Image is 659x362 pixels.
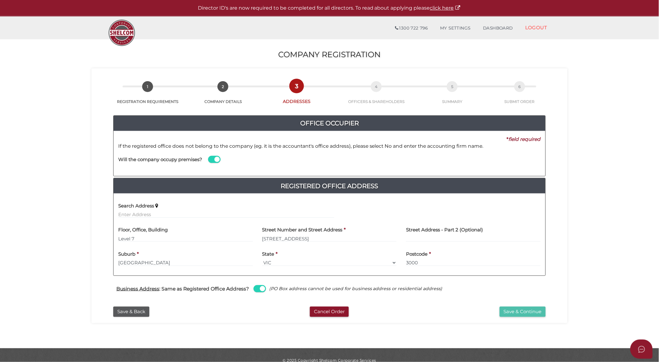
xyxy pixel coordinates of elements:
[519,21,554,34] a: LOGOUT
[509,136,541,142] i: field required
[487,88,552,104] a: 6SUBMIT ORDER
[514,81,525,92] span: 6
[291,81,302,91] span: 3
[434,22,477,35] a: MY SETTINGS
[116,286,249,291] h4: : Same as Registered Office Address?
[188,88,258,104] a: 2COMPANY DETAILS
[114,181,545,191] a: Registered Office Address
[262,252,274,257] h4: State
[335,88,418,104] a: 4OFFICERS & SHAREHOLDERS
[16,5,643,12] p: Director ID's are now required to be completed for all directors. To read about applying please
[269,286,442,291] i: (PO Box address cannot be used for business address or residential address)
[262,235,397,242] input: Enter Address
[389,22,434,35] a: 1300 722 796
[107,88,188,104] a: 1REGISTRATION REQUIREMENTS
[114,118,545,128] h4: Office Occupier
[418,88,488,104] a: 5SUMMARY
[477,22,519,35] a: DASHBOARD
[118,157,202,162] h4: Will the company occupy premises?
[155,203,158,208] i: Keep typing in your address(including suburb) until it appears
[113,307,149,317] button: Save & Back
[258,87,335,104] a: 3ADDRESSES
[310,307,349,317] button: Cancel Order
[262,227,343,233] h4: Street Number and Street Address
[430,5,461,11] a: click here
[118,227,168,233] h4: Floor, Office, Building
[118,211,334,218] input: Enter Address
[217,81,228,92] span: 2
[116,286,159,292] u: Business Address
[406,227,483,233] h4: Street Address - Part 2 (Optional)
[105,16,138,49] img: Logo
[447,81,458,92] span: 5
[371,81,382,92] span: 4
[118,143,541,150] p: If the registered office does not belong to the company (eg. it is the accountant's office addres...
[406,252,428,257] h4: Postcode
[630,340,653,359] button: Open asap
[118,203,154,209] h4: Search Address
[118,252,135,257] h4: Suburb
[406,259,541,266] input: Postcode must be exactly 4 digits
[142,81,153,92] span: 1
[500,307,546,317] button: Save & Continue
